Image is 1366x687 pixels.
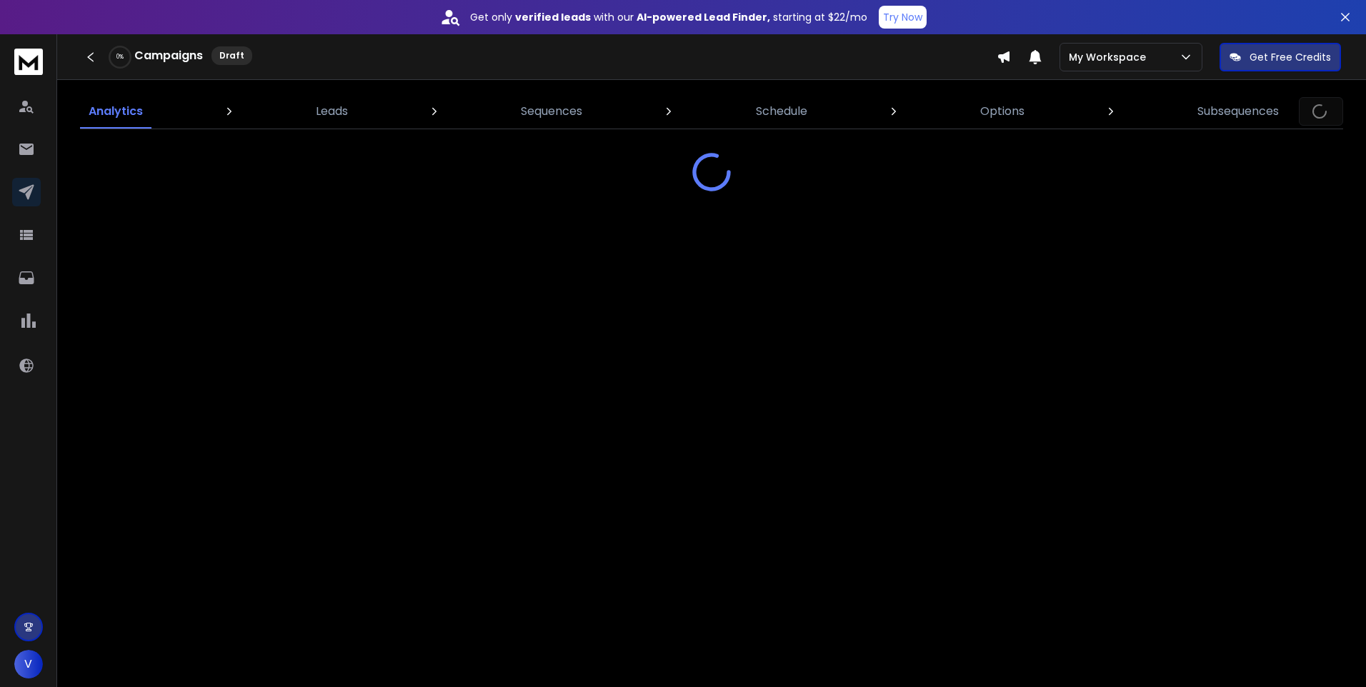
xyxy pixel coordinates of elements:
a: Options [972,94,1033,129]
img: logo [14,49,43,75]
a: Leads [307,94,357,129]
strong: verified leads [515,10,591,24]
a: Analytics [80,94,151,129]
strong: AI-powered Lead Finder, [637,10,770,24]
a: Subsequences [1189,94,1287,129]
p: Options [980,103,1024,120]
p: Sequences [521,103,582,120]
p: Leads [316,103,348,120]
button: Get Free Credits [1220,43,1341,71]
p: My Workspace [1069,50,1152,64]
p: Try Now [883,10,922,24]
p: Analytics [89,103,143,120]
a: Schedule [747,94,816,129]
p: 0 % [116,53,124,61]
button: V [14,650,43,678]
p: Get only with our starting at $22/mo [470,10,867,24]
h1: Campaigns [134,47,203,64]
p: Schedule [756,103,807,120]
button: Try Now [879,6,927,29]
div: Draft [211,46,252,65]
a: Sequences [512,94,591,129]
p: Subsequences [1197,103,1279,120]
p: Get Free Credits [1250,50,1331,64]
